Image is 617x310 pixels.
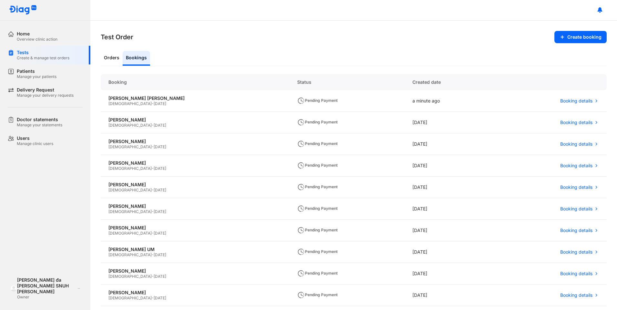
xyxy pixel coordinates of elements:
div: Booking [101,74,289,90]
div: [DATE] [405,220,495,241]
span: [DATE] [154,144,166,149]
span: Pending Payment [297,206,338,211]
span: Booking details [560,98,592,104]
span: [DATE] [154,188,166,192]
div: [DATE] [405,285,495,306]
span: [DATE] [154,295,166,300]
span: - [152,188,154,192]
span: Booking details [560,120,592,125]
span: - [152,166,154,171]
span: - [152,123,154,128]
div: [PERSON_NAME] đa [PERSON_NAME] SNUH [PERSON_NAME] [17,277,76,295]
span: [DEMOGRAPHIC_DATA] [108,123,152,128]
div: Tests [17,50,69,55]
span: Pending Payment [297,184,338,189]
span: - [152,252,154,257]
span: Booking details [560,249,592,255]
div: [DATE] [405,198,495,220]
span: Pending Payment [297,228,338,232]
span: [DATE] [154,231,166,236]
span: [DEMOGRAPHIC_DATA] [108,231,152,236]
span: Pending Payment [297,120,338,124]
span: Booking details [560,206,592,212]
div: Delivery Request [17,87,74,93]
span: [DATE] [154,123,166,128]
div: [DATE] [405,177,495,198]
h3: Test Order [101,33,133,42]
span: [DATE] [154,209,166,214]
span: Booking details [560,228,592,233]
span: [DEMOGRAPHIC_DATA] [108,274,152,279]
div: [PERSON_NAME] [108,160,282,166]
span: [DEMOGRAPHIC_DATA] [108,101,152,106]
span: [DATE] [154,166,166,171]
button: Create booking [554,31,607,43]
span: - [152,274,154,279]
span: - [152,209,154,214]
div: Status [289,74,404,90]
span: - [152,144,154,149]
div: Home [17,31,57,37]
span: - [152,231,154,236]
div: [PERSON_NAME] [108,203,282,209]
div: [DATE] [405,155,495,177]
span: Booking details [560,184,592,190]
span: [DATE] [154,274,166,279]
div: [DATE] [405,112,495,133]
div: Create & manage test orders [17,55,69,61]
div: Manage your patients [17,74,56,79]
div: Overview clinic action [17,37,57,42]
span: [DEMOGRAPHIC_DATA] [108,209,152,214]
span: Pending Payment [297,163,338,168]
div: Orders [101,51,123,66]
div: Doctor statements [17,117,62,122]
div: Created date [405,74,495,90]
span: Pending Payment [297,249,338,254]
div: [PERSON_NAME] [108,268,282,274]
div: [PERSON_NAME] [108,290,282,295]
span: Booking details [560,292,592,298]
span: Pending Payment [297,98,338,103]
div: [PERSON_NAME] [108,182,282,188]
span: [DATE] [154,252,166,257]
span: Pending Payment [297,141,338,146]
img: logo [10,285,17,292]
div: Manage your statements [17,122,62,128]
div: [DATE] [405,263,495,285]
div: Manage your delivery requests [17,93,74,98]
div: [PERSON_NAME] [PERSON_NAME] [108,95,282,101]
span: [DEMOGRAPHIC_DATA] [108,188,152,192]
span: Pending Payment [297,271,338,276]
img: logo [9,5,37,15]
div: Users [17,135,53,141]
span: Booking details [560,271,592,276]
span: [DEMOGRAPHIC_DATA] [108,144,152,149]
div: Owner [17,295,76,300]
span: [DATE] [154,101,166,106]
div: [DATE] [405,133,495,155]
span: [DEMOGRAPHIC_DATA] [108,252,152,257]
div: [PERSON_NAME] UM [108,247,282,252]
span: [DEMOGRAPHIC_DATA] [108,166,152,171]
span: Booking details [560,141,592,147]
span: - [152,295,154,300]
span: Booking details [560,163,592,169]
div: [DATE] [405,241,495,263]
div: [PERSON_NAME] [108,139,282,144]
div: Manage clinic users [17,141,53,146]
div: Patients [17,68,56,74]
div: [PERSON_NAME] [108,225,282,231]
div: [PERSON_NAME] [108,117,282,123]
span: - [152,101,154,106]
span: Pending Payment [297,292,338,297]
span: [DEMOGRAPHIC_DATA] [108,295,152,300]
div: Bookings [123,51,150,66]
div: a minute ago [405,90,495,112]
